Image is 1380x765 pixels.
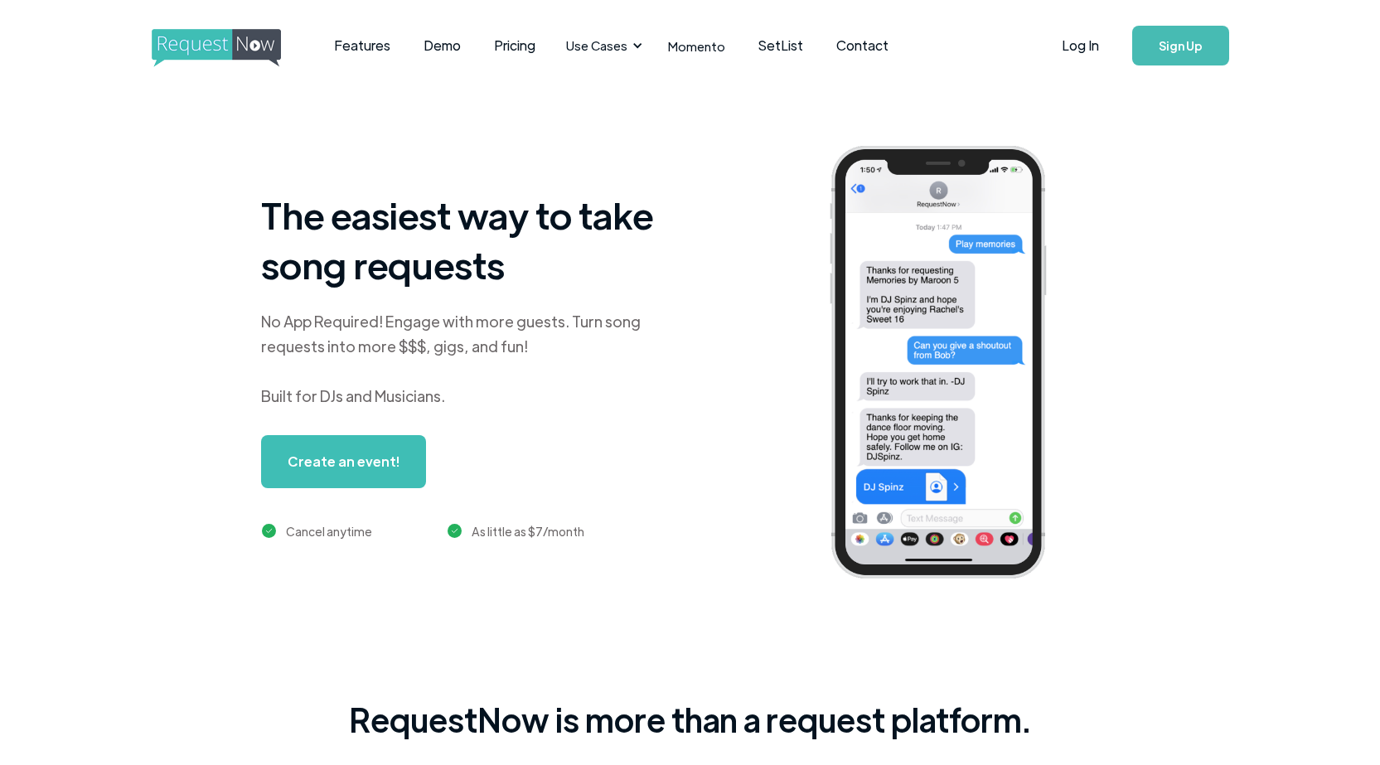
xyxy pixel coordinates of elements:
div: Use Cases [566,36,627,55]
a: Contact [820,20,905,71]
img: green checkmark [262,524,276,538]
a: home [152,29,276,62]
a: Create an event! [261,435,426,488]
a: SetList [742,20,820,71]
a: Momento [651,22,742,70]
a: Features [317,20,407,71]
div: No App Required! Engage with more guests. Turn song requests into more $$$, gigs, and fun! Built ... [261,309,675,409]
img: requestnow logo [152,29,312,67]
h1: The easiest way to take song requests [261,190,675,289]
img: green checkmark [448,524,462,538]
div: As little as $7/month [472,521,584,541]
a: Pricing [477,20,552,71]
a: Sign Up [1132,26,1229,65]
div: Cancel anytime [286,521,372,541]
div: Use Cases [556,20,647,71]
img: iphone screenshot [811,134,1091,596]
a: Log In [1045,17,1116,75]
a: Demo [407,20,477,71]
